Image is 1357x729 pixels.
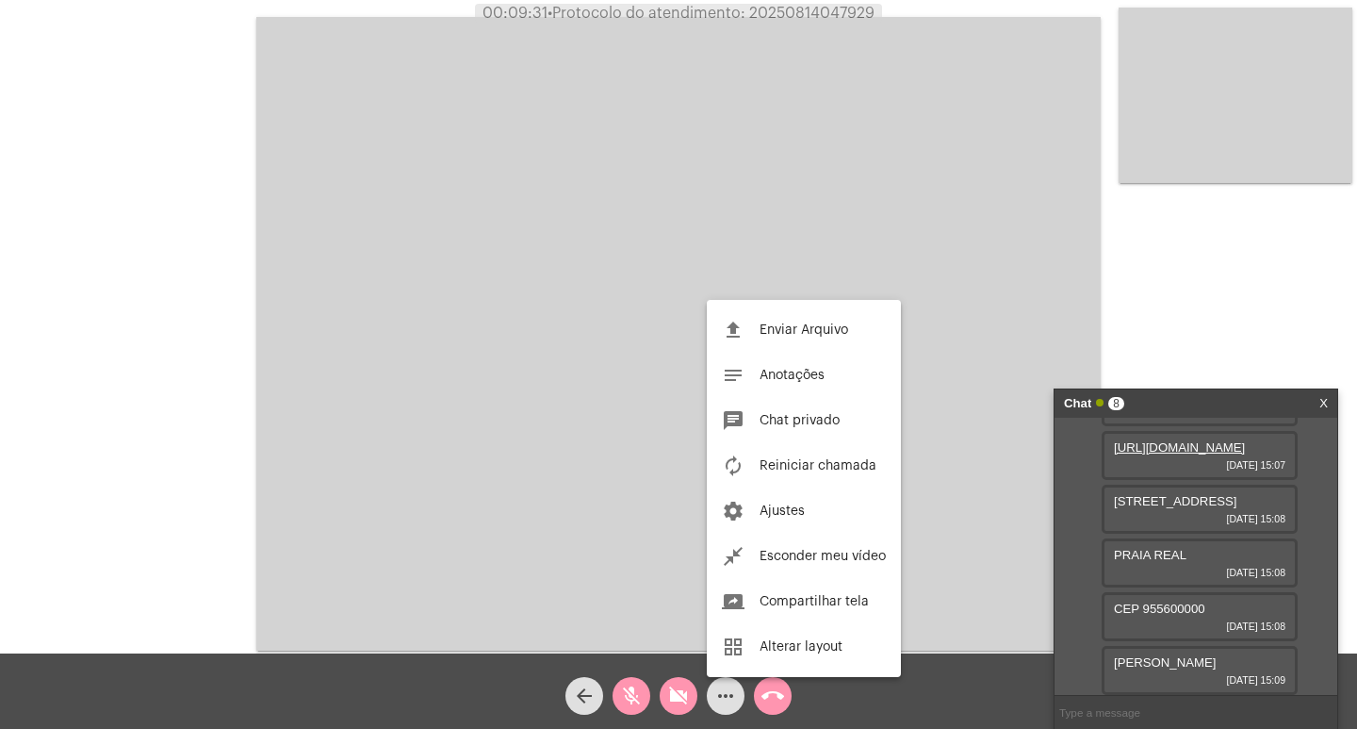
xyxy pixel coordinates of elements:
mat-icon: grid_view [722,636,744,658]
mat-icon: screen_share [722,590,744,613]
span: Reiniciar chamada [760,459,876,472]
span: Esconder meu vídeo [760,550,886,563]
mat-icon: file_upload [722,319,744,341]
mat-icon: notes [722,364,744,387]
span: Ajustes [760,505,805,518]
span: Anotações [760,369,825,382]
mat-icon: settings [722,500,744,522]
span: Enviar Arquivo [760,323,848,337]
mat-icon: close_fullscreen [722,545,744,568]
span: Alterar layout [760,640,842,654]
span: Chat privado [760,414,840,427]
span: Compartilhar tela [760,595,869,608]
mat-icon: autorenew [722,455,744,477]
mat-icon: chat [722,409,744,432]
